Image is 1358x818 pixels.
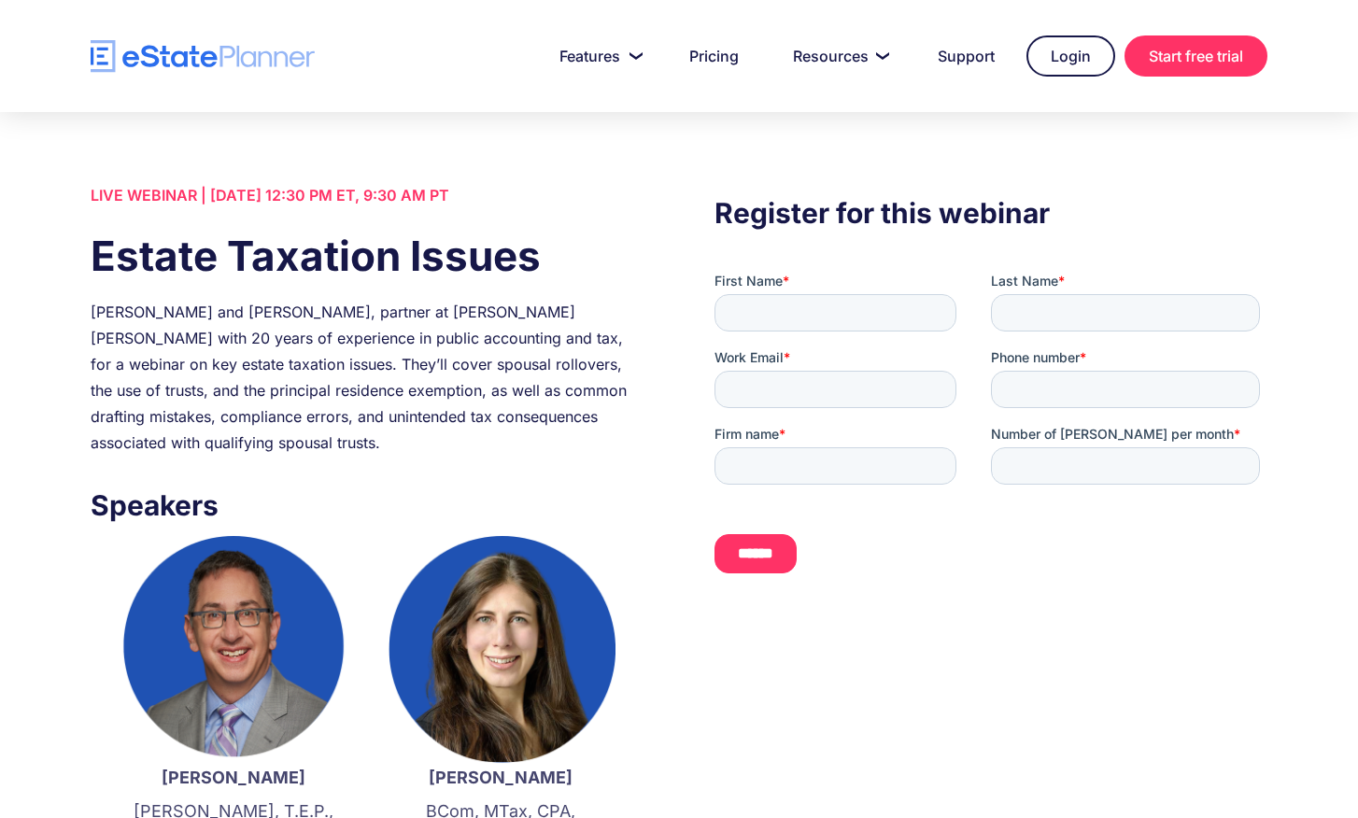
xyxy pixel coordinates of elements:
h3: Speakers [91,484,644,527]
strong: [PERSON_NAME] [429,768,573,787]
a: Start free trial [1125,35,1267,77]
h3: Register for this webinar [714,191,1267,234]
div: LIVE WEBINAR | [DATE] 12:30 PM ET, 9:30 AM PT [91,182,644,208]
a: home [91,40,315,73]
a: Features [537,37,658,75]
a: Resources [771,37,906,75]
iframe: Form 0 [714,272,1267,589]
div: [PERSON_NAME] and [PERSON_NAME], partner at [PERSON_NAME] [PERSON_NAME] with 20 years of experien... [91,299,644,456]
a: Pricing [667,37,761,75]
a: Support [915,37,1017,75]
h1: Estate Taxation Issues [91,227,644,285]
a: Login [1026,35,1115,77]
strong: [PERSON_NAME] [162,768,305,787]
